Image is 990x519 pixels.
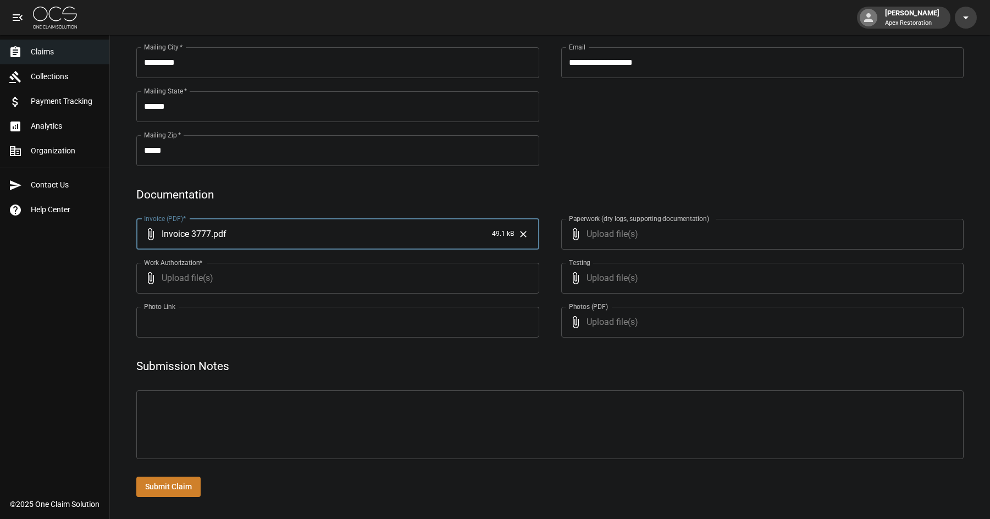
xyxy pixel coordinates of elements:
[31,145,101,157] span: Organization
[144,86,187,96] label: Mailing State
[144,302,175,311] label: Photo Link
[33,7,77,29] img: ocs-logo-white-transparent.png
[569,302,608,311] label: Photos (PDF)
[31,179,101,191] span: Contact Us
[162,263,510,294] span: Upload file(s)
[885,19,939,28] p: Apex Restoration
[515,226,532,242] button: Clear
[587,307,934,338] span: Upload file(s)
[136,477,201,497] button: Submit Claim
[31,120,101,132] span: Analytics
[31,96,101,107] span: Payment Tracking
[587,219,934,250] span: Upload file(s)
[31,71,101,82] span: Collections
[211,228,226,240] span: . pdf
[7,7,29,29] button: open drawer
[569,258,590,267] label: Testing
[569,214,709,223] label: Paperwork (dry logs, supporting documentation)
[31,204,101,216] span: Help Center
[881,8,944,27] div: [PERSON_NAME]
[144,214,186,223] label: Invoice (PDF)*
[31,46,101,58] span: Claims
[569,42,585,52] label: Email
[10,499,99,510] div: © 2025 One Claim Solution
[587,263,934,294] span: Upload file(s)
[144,130,181,140] label: Mailing Zip
[144,258,203,267] label: Work Authorization*
[162,228,211,240] span: Invoice 3777
[144,42,183,52] label: Mailing City
[492,229,514,240] span: 49.1 kB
